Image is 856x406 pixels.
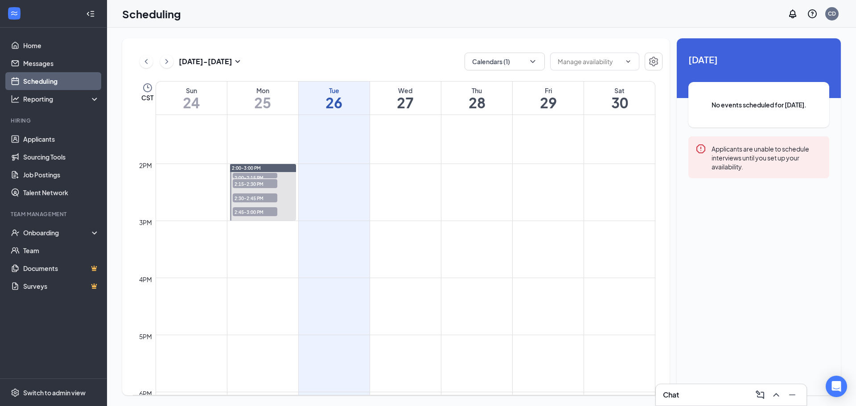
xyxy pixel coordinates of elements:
div: Thu [441,86,512,95]
a: Applicants [23,130,99,148]
div: 3pm [137,217,154,227]
span: CST [141,93,153,102]
button: Calendars (1)ChevronDown [465,53,545,70]
h1: Scheduling [122,6,181,21]
div: 6pm [137,389,154,398]
div: Switch to admin view [23,388,86,397]
button: ChevronRight [160,55,173,68]
svg: Notifications [787,8,798,19]
a: Team [23,242,99,259]
a: Messages [23,54,99,72]
a: DocumentsCrown [23,259,99,277]
a: August 24, 2025 [156,82,227,115]
div: Reporting [23,94,100,103]
svg: Minimize [787,390,798,400]
svg: WorkstreamLogo [10,9,19,18]
a: August 29, 2025 [513,82,584,115]
div: Sun [156,86,227,95]
div: Mon [227,86,298,95]
h3: Chat [663,390,679,400]
svg: UserCheck [11,228,20,237]
span: 2:00-2:15 PM [233,173,277,182]
div: 4pm [137,275,154,284]
svg: ChevronDown [528,57,537,66]
div: Sat [584,86,655,95]
button: ComposeMessage [753,388,767,402]
h1: 26 [299,95,370,110]
span: 2:00-3:00 PM [232,165,261,171]
div: 5pm [137,332,154,341]
button: ChevronUp [769,388,783,402]
svg: Clock [142,82,153,93]
div: Team Management [11,210,98,218]
span: 2:45-3:00 PM [233,207,277,216]
svg: Settings [648,56,659,67]
svg: Error [695,144,706,154]
h1: 28 [441,95,512,110]
a: August 26, 2025 [299,82,370,115]
a: August 25, 2025 [227,82,298,115]
h1: 30 [584,95,655,110]
span: 2:15-2:30 PM [233,179,277,188]
a: Home [23,37,99,54]
svg: Analysis [11,94,20,103]
a: Sourcing Tools [23,148,99,166]
span: 2:30-2:45 PM [233,193,277,202]
a: August 28, 2025 [441,82,512,115]
a: August 30, 2025 [584,82,655,115]
svg: ChevronRight [162,56,171,67]
h1: 25 [227,95,298,110]
button: ChevronLeft [140,55,153,68]
svg: ChevronDown [625,58,632,65]
div: Hiring [11,117,98,124]
div: Open Intercom Messenger [826,376,847,397]
svg: Collapse [86,9,95,18]
a: Talent Network [23,184,99,201]
svg: SmallChevronDown [232,56,243,67]
button: Settings [645,53,663,70]
div: Tue [299,86,370,95]
a: SurveysCrown [23,277,99,295]
h3: [DATE] - [DATE] [179,57,232,66]
button: Minimize [785,388,799,402]
span: [DATE] [688,53,829,66]
div: Fri [513,86,584,95]
h1: 27 [370,95,441,110]
svg: Settings [11,388,20,397]
input: Manage availability [558,57,621,66]
div: Onboarding [23,228,92,237]
svg: ComposeMessage [755,390,765,400]
h1: 29 [513,95,584,110]
a: Job Postings [23,166,99,184]
svg: ChevronUp [771,390,782,400]
div: CD [828,10,836,17]
a: Scheduling [23,72,99,90]
a: August 27, 2025 [370,82,441,115]
div: Wed [370,86,441,95]
span: No events scheduled for [DATE]. [706,100,811,110]
svg: ChevronLeft [142,56,151,67]
h1: 24 [156,95,227,110]
svg: QuestionInfo [807,8,818,19]
div: Applicants are unable to schedule interviews until you set up your availability. [712,144,822,171]
div: 2pm [137,160,154,170]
